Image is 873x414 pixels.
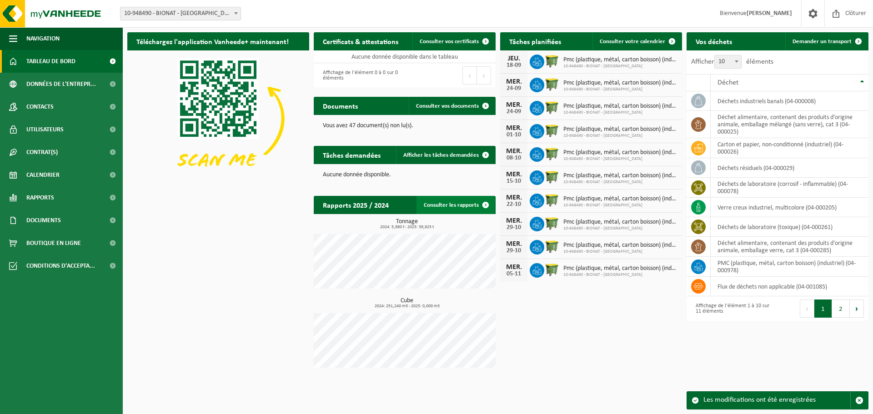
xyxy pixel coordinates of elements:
span: 10-948490 - BIONAT - [GEOGRAPHIC_DATA] [563,249,677,254]
td: déchets de laboratoire (toxique) (04-000261) [711,217,868,237]
div: Affichage de l'élément 1 à 10 sur 11 éléments [691,299,773,319]
span: Documents [26,209,61,232]
span: 10-948490 - BIONAT - [GEOGRAPHIC_DATA] [563,87,677,92]
span: 10-948490 - BIONAT - [GEOGRAPHIC_DATA] [563,64,677,69]
span: Calendrier [26,164,60,186]
div: Les modifications ont été enregistrées [703,392,850,409]
h2: Téléchargez l'application Vanheede+ maintenant! [127,32,298,50]
div: MER. [505,125,523,132]
span: Conditions d'accepta... [26,254,95,277]
a: Demander un transport [785,32,868,50]
span: Contrat(s) [26,141,58,164]
strong: [PERSON_NAME] [747,10,792,17]
span: 10 [715,55,741,68]
img: WB-1100-HPE-GN-50 [544,53,560,69]
span: 10-948490 - BIONAT - [GEOGRAPHIC_DATA] [563,133,677,139]
span: Pmc (plastique, métal, carton boisson) (industriel) [563,242,677,249]
div: 24-09 [505,109,523,115]
div: JEU. [505,55,523,62]
div: 18-09 [505,62,523,69]
img: WB-1100-HPE-GN-50 [544,76,560,92]
button: Previous [800,299,814,318]
td: carton et papier, non-conditionné (industriel) (04-000026) [711,138,868,158]
span: 10-948490 - BIONAT - [GEOGRAPHIC_DATA] [563,180,677,185]
img: Download de VHEPlus App [127,50,309,187]
span: Demander un transport [793,39,852,45]
div: 08-10 [505,155,523,161]
span: 2024: 251,240 m3 - 2025: 0,000 m3 [318,304,496,309]
h2: Tâches demandées [314,146,390,164]
button: Next [850,299,864,318]
button: Next [477,66,491,85]
div: MER. [505,240,523,248]
span: Données de l'entrepr... [26,73,96,95]
div: 01-10 [505,132,523,138]
button: Previous [462,66,477,85]
p: Vous avez 47 document(s) non lu(s). [323,123,487,129]
span: 10-948490 - BIONAT - [GEOGRAPHIC_DATA] [563,272,677,278]
img: WB-1100-HPE-GN-50 [544,239,560,254]
div: 24-09 [505,85,523,92]
a: Consulter vos certificats [412,32,495,50]
div: 29-10 [505,248,523,254]
td: déchets résiduels (04-000029) [711,158,868,178]
span: Rapports [26,186,54,209]
span: 10-948490 - BIONAT - [GEOGRAPHIC_DATA] [563,226,677,231]
div: MER. [505,194,523,201]
label: Afficher éléments [691,58,773,65]
img: WB-1100-HPE-GN-50 [544,215,560,231]
h2: Rapports 2025 / 2024 [314,196,398,214]
img: WB-1100-HPE-GN-50 [544,146,560,161]
a: Consulter vos documents [409,97,495,115]
span: Pmc (plastique, métal, carton boisson) (industriel) [563,219,677,226]
div: 22-10 [505,201,523,208]
span: Consulter votre calendrier [600,39,665,45]
img: WB-1100-HPE-GN-50 [544,123,560,138]
span: Pmc (plastique, métal, carton boisson) (industriel) [563,103,677,110]
button: 1 [814,299,832,318]
span: 10 [714,55,742,69]
img: WB-1100-HPE-GN-50 [544,262,560,277]
div: MER. [505,78,523,85]
h2: Tâches planifiées [500,32,570,50]
button: 2 [832,299,850,318]
td: déchets de laboratoire (corrosif - inflammable) (04-000078) [711,178,868,198]
span: Pmc (plastique, métal, carton boisson) (industriel) [563,80,677,87]
td: Aucune donnée disponible dans le tableau [314,50,496,63]
div: MER. [505,264,523,271]
div: 29-10 [505,224,523,231]
span: Pmc (plastique, métal, carton boisson) (industriel) [563,265,677,272]
img: WB-1100-HPE-GN-50 [544,192,560,208]
img: WB-1100-HPE-GN-50 [544,100,560,115]
td: déchet alimentaire, contenant des produits d'origine animale, emballage mélangé (sans verre), cat... [711,111,868,138]
td: flux de déchets non applicable (04-001085) [711,277,868,296]
a: Consulter votre calendrier [592,32,681,50]
div: 05-11 [505,271,523,277]
span: Boutique en ligne [26,232,81,254]
span: Consulter vos certificats [420,39,479,45]
div: MER. [505,171,523,178]
td: PMC (plastique, métal, carton boisson) (industriel) (04-000978) [711,257,868,277]
span: Afficher les tâches demandées [403,152,479,158]
span: Utilisateurs [26,118,64,141]
span: Contacts [26,95,54,118]
span: 10-948490 - BIONAT - [GEOGRAPHIC_DATA] [563,110,677,115]
p: Aucune donnée disponible. [323,172,487,178]
span: Pmc (plastique, métal, carton boisson) (industriel) [563,172,677,180]
div: Affichage de l'élément 0 à 0 sur 0 éléments [318,65,400,85]
span: Consulter vos documents [416,103,479,109]
span: Pmc (plastique, métal, carton boisson) (industriel) [563,195,677,203]
img: WB-1100-HPE-GN-50 [544,169,560,185]
span: Pmc (plastique, métal, carton boisson) (industriel) [563,126,677,133]
span: Déchet [717,79,738,86]
td: déchet alimentaire, contenant des produits d'origine animale, emballage verre, cat 3 (04-000285) [711,237,868,257]
h3: Cube [318,298,496,309]
h3: Tonnage [318,219,496,229]
div: MER. [505,217,523,224]
h2: Certificats & attestations [314,32,407,50]
div: MER. [505,101,523,109]
span: Pmc (plastique, métal, carton boisson) (industriel) [563,149,677,156]
span: 10-948490 - BIONAT - NAMUR - SUARLÉE [120,7,241,20]
td: verre creux industriel, multicolore (04-000205) [711,198,868,217]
